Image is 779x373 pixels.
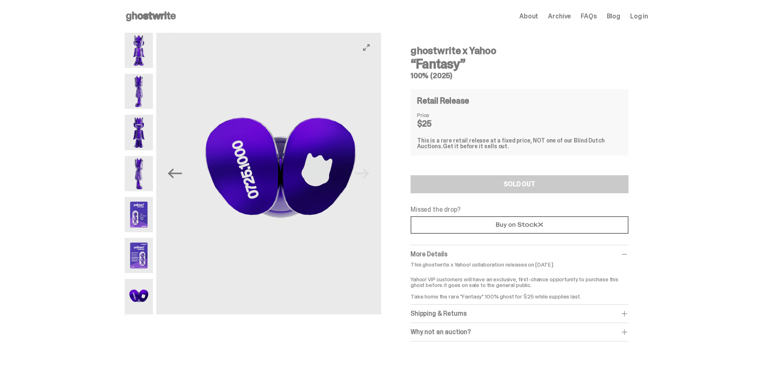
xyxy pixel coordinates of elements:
button: View full-screen [361,43,371,52]
h4: Retail Release [417,97,469,105]
img: Yahoo-HG---6.png [125,238,153,273]
h3: “Fantasy” [411,57,629,70]
dd: $25 [417,120,458,128]
span: Get it before it sells out. [443,142,509,150]
img: Yahoo-HG---4.png [125,156,153,191]
h4: ghostwrite x Yahoo [411,46,629,56]
div: SOLD OUT [504,181,535,188]
button: SOLD OUT [411,175,629,193]
a: Blog [607,13,620,20]
a: FAQs [581,13,597,20]
img: Yahoo-HG---2.png [125,74,153,109]
span: More Details [411,250,447,258]
div: This is a rare retail release at a fixed price, NOT one of our Blind Dutch Auctions. [417,138,622,149]
p: Missed the drop? [411,206,629,213]
div: Why not an auction? [411,328,629,336]
img: Yahoo-HG---1.png [125,33,153,68]
a: About [519,13,538,20]
img: Yahoo-HG---7.png [168,33,393,314]
p: Yahoo! VIP customers will have an exclusive, first-chance opportunity to purchase this ghost befo... [411,271,629,299]
a: Archive [548,13,571,20]
button: Previous [166,165,184,183]
a: Log in [630,13,648,20]
dt: Price [417,112,458,118]
p: This ghostwrite x Yahoo! collaboration releases on [DATE]. [411,262,629,267]
h5: 100% (2025) [411,72,629,79]
img: Yahoo-HG---5.png [125,197,153,232]
img: Yahoo-HG---7.png [125,279,153,314]
div: Shipping & Returns [411,310,629,318]
img: Yahoo-HG---3.png [125,115,153,150]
